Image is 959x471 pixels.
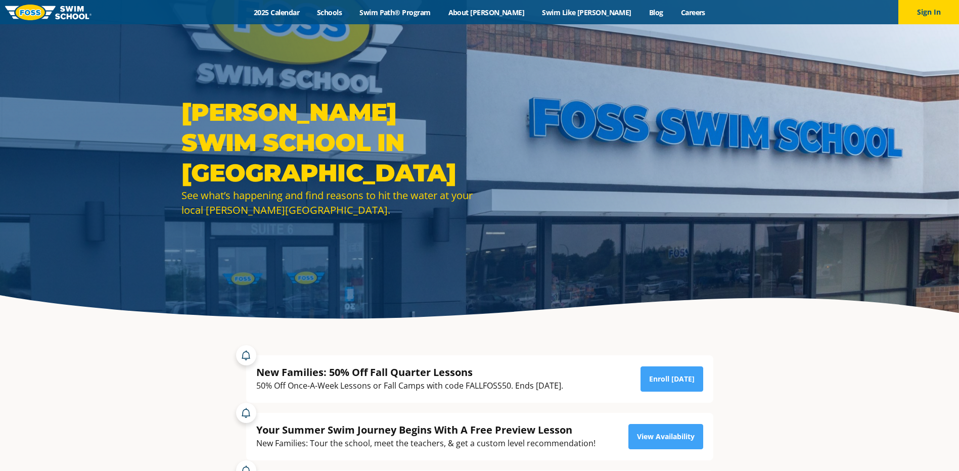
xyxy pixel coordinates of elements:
div: See what’s happening and find reasons to hit the water at your local [PERSON_NAME][GEOGRAPHIC_DATA]. [181,188,475,217]
a: Enroll [DATE] [641,366,703,392]
a: Swim Path® Program [351,8,439,17]
div: Your Summer Swim Journey Begins With A Free Preview Lesson [256,423,596,437]
a: Blog [640,8,672,17]
a: About [PERSON_NAME] [439,8,533,17]
div: 50% Off Once-A-Week Lessons or Fall Camps with code FALLFOSS50. Ends [DATE]. [256,379,563,393]
h1: [PERSON_NAME] Swim School in [GEOGRAPHIC_DATA] [181,97,475,188]
a: View Availability [628,424,703,449]
img: FOSS Swim School Logo [5,5,92,20]
div: New Families: 50% Off Fall Quarter Lessons [256,365,563,379]
a: Careers [672,8,714,17]
a: 2025 Calendar [245,8,308,17]
a: Swim Like [PERSON_NAME] [533,8,641,17]
a: Schools [308,8,351,17]
div: New Families: Tour the school, meet the teachers, & get a custom level recommendation! [256,437,596,450]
